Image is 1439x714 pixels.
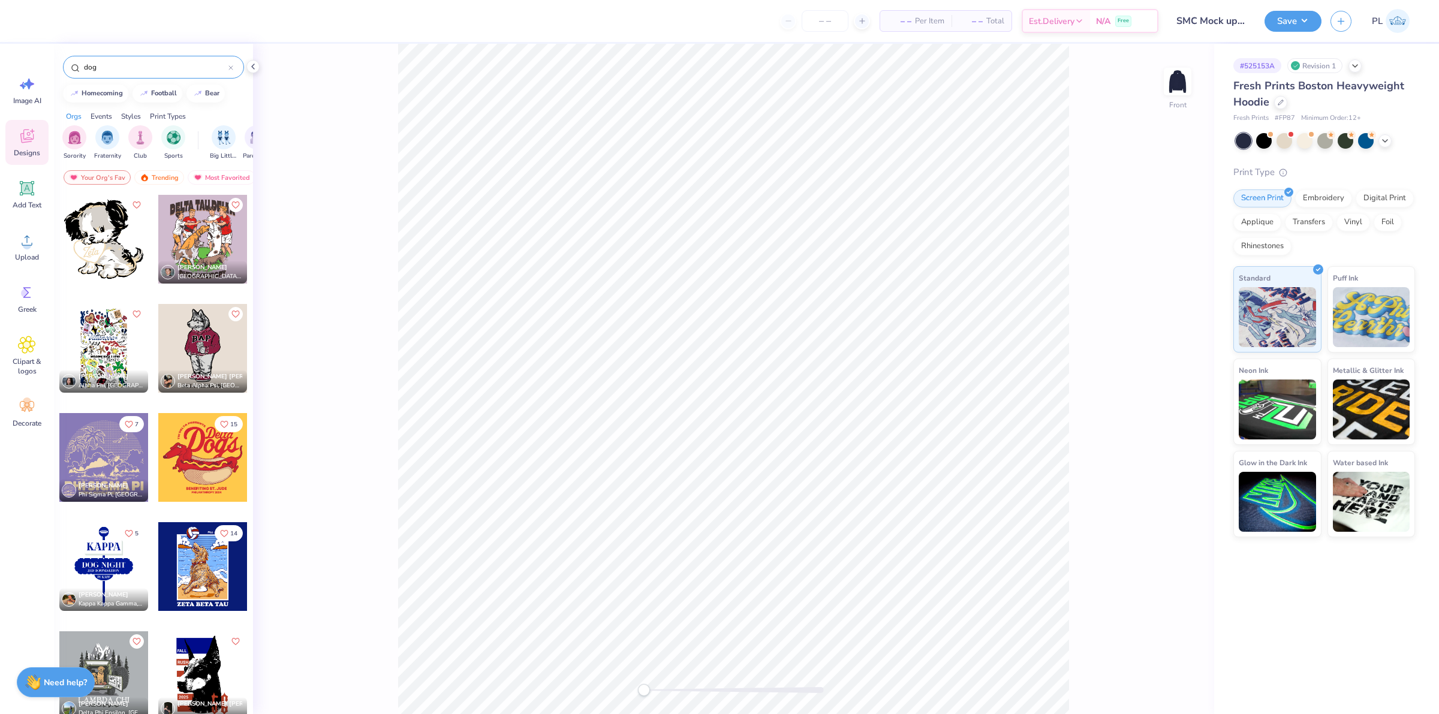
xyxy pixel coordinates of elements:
[1333,472,1410,532] img: Water based Ink
[134,170,184,185] div: Trending
[1336,213,1370,231] div: Vinyl
[79,490,143,499] span: Phi Sigma Pi, [GEOGRAPHIC_DATA][US_STATE]
[1372,14,1383,28] span: PL
[79,372,128,381] span: [PERSON_NAME]
[1287,58,1342,73] div: Revision 1
[134,131,147,144] img: Club Image
[63,85,128,103] button: homecoming
[243,125,270,161] button: filter button
[13,418,41,428] span: Decorate
[94,152,121,161] span: Fraternity
[164,152,183,161] span: Sports
[638,684,650,696] div: Accessibility label
[94,125,121,161] div: filter for Fraternity
[228,198,243,212] button: Like
[887,15,911,28] span: – –
[66,111,82,122] div: Orgs
[13,200,41,210] span: Add Text
[1233,58,1281,73] div: # 525153A
[14,148,40,158] span: Designs
[64,152,86,161] span: Sorority
[193,173,203,182] img: most_fav.gif
[68,131,82,144] img: Sorority Image
[215,416,243,432] button: Like
[1265,11,1321,32] button: Save
[62,125,86,161] div: filter for Sorority
[1233,189,1292,207] div: Screen Print
[217,131,230,144] img: Big Little Reveal Image
[150,111,186,122] div: Print Types
[79,381,143,390] span: Alpha Phi, [GEOGRAPHIC_DATA]
[1096,15,1110,28] span: N/A
[1239,456,1307,469] span: Glow in the Dark Ink
[135,421,139,427] span: 7
[1169,100,1187,110] div: Front
[215,525,243,541] button: Like
[1301,113,1361,123] span: Minimum Order: 12 +
[79,591,128,599] span: [PERSON_NAME]
[230,421,237,427] span: 15
[1366,9,1415,33] a: PL
[210,125,237,161] button: filter button
[986,15,1004,28] span: Total
[186,85,225,103] button: bear
[91,111,112,122] div: Events
[1285,213,1333,231] div: Transfers
[140,173,149,182] img: trending.gif
[130,307,144,321] button: Like
[1333,364,1404,376] span: Metallic & Glitter Ink
[13,96,41,106] span: Image AI
[79,700,128,708] span: [PERSON_NAME]
[167,131,180,144] img: Sports Image
[177,381,242,390] span: Beta Alpha Psi, [GEOGRAPHIC_DATA][US_STATE]
[121,111,141,122] div: Styles
[243,125,270,161] div: filter for Parent's Weekend
[802,10,848,32] input: – –
[193,90,203,97] img: trend_line.gif
[1118,17,1129,25] span: Free
[1275,113,1295,123] span: # FP87
[83,61,228,73] input: Try "Alpha"
[1333,287,1410,347] img: Puff Ink
[15,252,39,262] span: Upload
[101,131,114,144] img: Fraternity Image
[1333,456,1388,469] span: Water based Ink
[64,170,131,185] div: Your Org's Fav
[69,173,79,182] img: most_fav.gif
[188,170,255,185] div: Most Favorited
[119,416,144,432] button: Like
[62,125,86,161] button: filter button
[205,90,219,97] div: bear
[1374,213,1402,231] div: Foil
[130,198,144,212] button: Like
[128,125,152,161] button: filter button
[134,152,147,161] span: Club
[177,700,279,708] span: [PERSON_NAME] [PERSON_NAME]
[250,131,264,144] img: Parent's Weekend Image
[1333,379,1410,439] img: Metallic & Glitter Ink
[177,372,279,381] span: [PERSON_NAME] [PERSON_NAME]
[1239,287,1316,347] img: Standard
[1233,113,1269,123] span: Fresh Prints
[18,305,37,314] span: Greek
[230,531,237,537] span: 14
[915,15,944,28] span: Per Item
[1029,15,1074,28] span: Est. Delivery
[1233,213,1281,231] div: Applique
[1167,9,1256,33] input: Untitled Design
[161,125,185,161] button: filter button
[1239,364,1268,376] span: Neon Ink
[82,90,123,97] div: homecoming
[79,481,128,490] span: [PERSON_NAME]
[1295,189,1352,207] div: Embroidery
[130,634,144,649] button: Like
[1233,79,1404,109] span: Fresh Prints Boston Heavyweight Hoodie
[1233,165,1415,179] div: Print Type
[210,152,237,161] span: Big Little Reveal
[133,85,182,103] button: football
[243,152,270,161] span: Parent's Weekend
[228,634,243,649] button: Like
[135,531,139,537] span: 5
[119,525,144,541] button: Like
[1239,379,1316,439] img: Neon Ink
